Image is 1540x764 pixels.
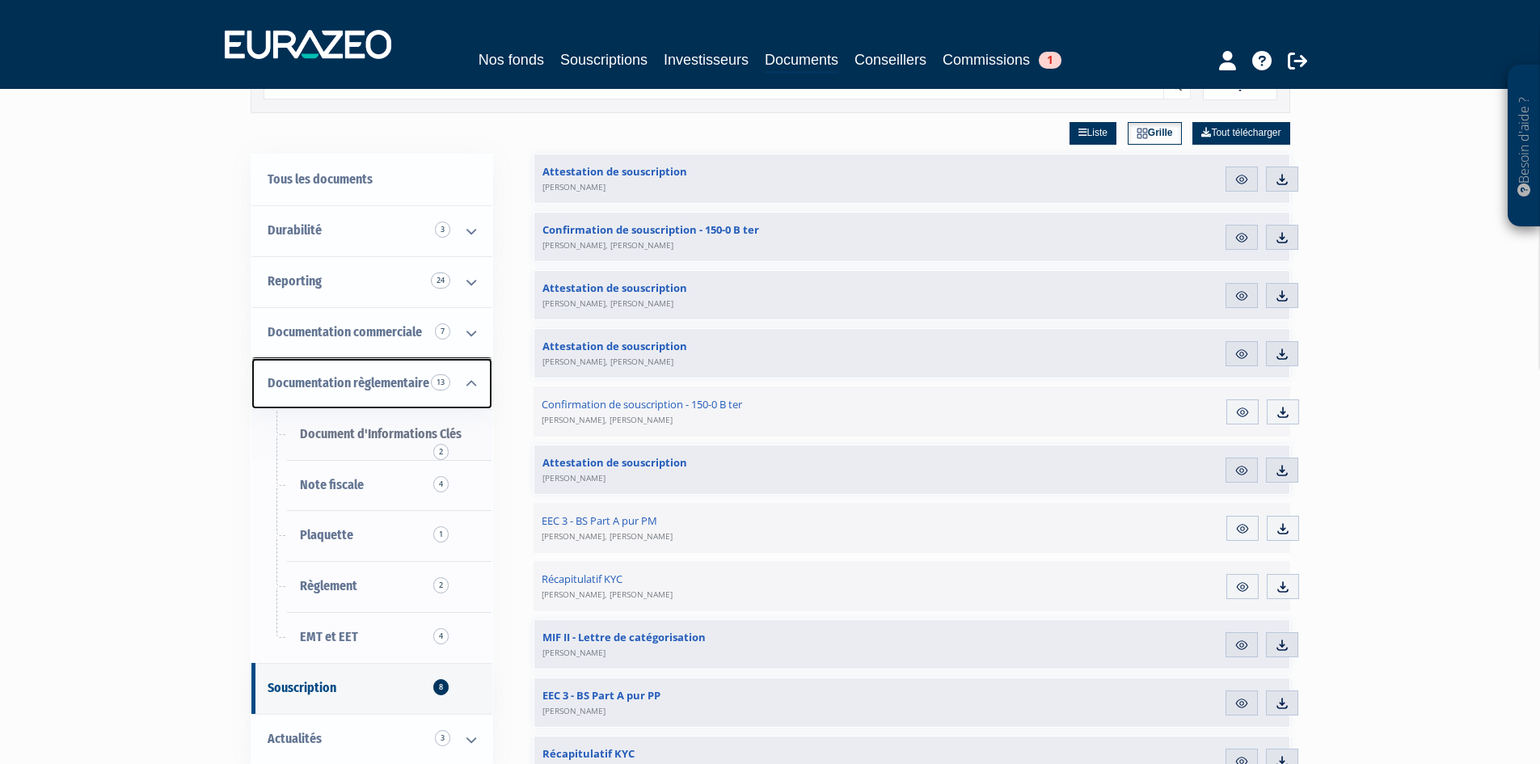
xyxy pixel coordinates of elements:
[1235,580,1250,594] img: eye.svg
[268,273,322,289] span: Reporting
[542,688,660,717] span: EEC 3 - BS Part A pur PP
[433,679,449,695] span: 8
[1275,347,1289,361] img: download.svg
[435,323,450,340] span: 7
[542,298,673,309] span: [PERSON_NAME], [PERSON_NAME]
[943,49,1061,71] a: Commissions1
[268,222,322,238] span: Durabilité
[1070,122,1116,145] a: Liste
[1235,405,1250,420] img: eye.svg
[300,629,358,644] span: EMT et EET
[300,527,353,542] span: Plaquette
[431,272,450,289] span: 24
[542,455,687,484] span: Attestation de souscription
[542,513,673,542] span: EEC 3 - BS Part A pur PM
[433,577,449,593] span: 2
[534,620,1010,669] a: MIF II - Lettre de catégorisation[PERSON_NAME]
[433,628,449,644] span: 4
[433,444,449,460] span: 2
[542,647,605,658] span: [PERSON_NAME]
[1234,638,1249,652] img: eye.svg
[664,49,749,71] a: Investisseurs
[765,49,838,74] a: Documents
[268,680,336,695] span: Souscription
[1275,289,1289,303] img: download.svg
[542,239,673,251] span: [PERSON_NAME], [PERSON_NAME]
[1275,638,1289,652] img: download.svg
[542,414,673,425] span: [PERSON_NAME], [PERSON_NAME]
[1137,128,1148,139] img: grid.svg
[251,663,492,714] a: Souscription8
[1234,347,1249,361] img: eye.svg
[542,530,673,542] span: [PERSON_NAME], [PERSON_NAME]
[431,374,450,390] span: 13
[1192,122,1289,145] a: Tout télécharger
[542,164,687,193] span: Attestation de souscription
[542,222,759,251] span: Confirmation de souscription - 150-0 B ter
[300,426,462,441] span: Document d'Informations Clés
[251,256,492,307] a: Reporting 24
[542,339,687,368] span: Attestation de souscription
[1128,122,1182,145] a: Grille
[251,510,492,561] a: Plaquette1
[542,181,605,192] span: [PERSON_NAME]
[534,445,1010,494] a: Attestation de souscription[PERSON_NAME]
[300,477,364,492] span: Note fiscale
[542,572,673,601] span: Récapitulatif KYC
[300,578,357,593] span: Règlement
[268,731,322,746] span: Actualités
[1276,521,1290,536] img: download.svg
[1235,521,1250,536] img: eye.svg
[268,324,422,340] span: Documentation commerciale
[534,386,1010,437] a: Confirmation de souscription - 150-0 B ter[PERSON_NAME], [PERSON_NAME]
[1234,696,1249,711] img: eye.svg
[225,30,391,59] img: 1732889491-logotype_eurazeo_blanc_rvb.png
[1275,696,1289,711] img: download.svg
[433,476,449,492] span: 4
[534,503,1010,553] a: EEC 3 - BS Part A pur PM[PERSON_NAME], [PERSON_NAME]
[542,397,742,426] span: Confirmation de souscription - 150-0 B ter
[534,329,1010,378] a: Attestation de souscription[PERSON_NAME], [PERSON_NAME]
[542,472,605,483] span: [PERSON_NAME]
[542,589,673,600] span: [PERSON_NAME], [PERSON_NAME]
[542,705,605,716] span: [PERSON_NAME]
[251,358,492,409] a: Documentation règlementaire 13
[435,730,450,746] span: 3
[433,526,449,542] span: 1
[251,561,492,612] a: Règlement2
[534,213,1010,261] a: Confirmation de souscription - 150-0 B ter[PERSON_NAME], [PERSON_NAME]
[251,612,492,663] a: EMT et EET4
[1276,405,1290,420] img: download.svg
[268,375,429,390] span: Documentation règlementaire
[1039,52,1061,69] span: 1
[479,49,544,71] a: Nos fonds
[1275,172,1289,187] img: download.svg
[251,460,492,511] a: Note fiscale4
[560,49,648,71] a: Souscriptions
[251,307,492,358] a: Documentation commerciale 7
[251,154,492,205] a: Tous les documents
[1234,463,1249,478] img: eye.svg
[1234,172,1249,187] img: eye.svg
[251,205,492,256] a: Durabilité 3
[1275,463,1289,478] img: download.svg
[534,561,1010,611] a: Récapitulatif KYC[PERSON_NAME], [PERSON_NAME]
[1234,289,1249,303] img: eye.svg
[534,678,1010,727] a: EEC 3 - BS Part A pur PP[PERSON_NAME]
[251,409,492,460] a: Document d'Informations Clés2
[435,222,450,238] span: 3
[542,281,687,310] span: Attestation de souscription
[542,630,706,659] span: MIF II - Lettre de catégorisation
[1275,230,1289,245] img: download.svg
[542,356,673,367] span: [PERSON_NAME], [PERSON_NAME]
[534,154,1010,203] a: Attestation de souscription[PERSON_NAME]
[534,271,1010,319] a: Attestation de souscription[PERSON_NAME], [PERSON_NAME]
[854,49,926,71] a: Conseillers
[1515,74,1534,219] p: Besoin d'aide ?
[1276,580,1290,594] img: download.svg
[1234,230,1249,245] img: eye.svg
